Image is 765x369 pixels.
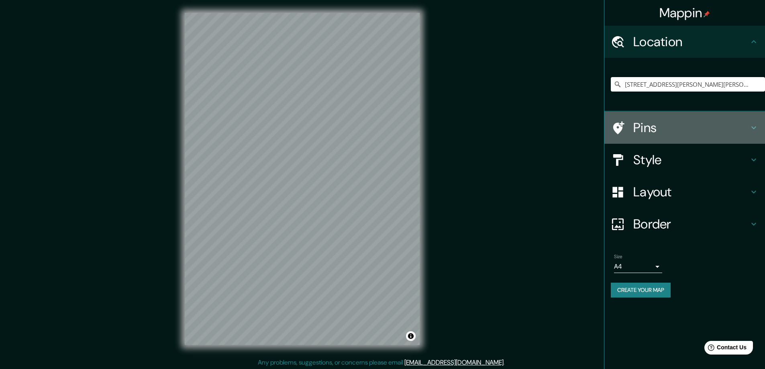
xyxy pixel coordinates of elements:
[506,358,508,367] div: .
[406,331,416,341] button: Toggle attribution
[694,338,756,360] iframe: Help widget launcher
[633,184,749,200] h4: Layout
[633,34,749,50] h4: Location
[611,77,765,92] input: Pick your city or area
[505,358,506,367] div: .
[604,208,765,240] div: Border
[604,26,765,58] div: Location
[185,13,420,345] canvas: Map
[604,176,765,208] div: Layout
[258,358,505,367] p: Any problems, suggestions, or concerns please email .
[404,358,504,367] a: [EMAIL_ADDRESS][DOMAIN_NAME]
[659,5,710,21] h4: Mappin
[604,112,765,144] div: Pins
[611,283,671,298] button: Create your map
[614,253,622,260] label: Size
[604,144,765,176] div: Style
[704,11,710,17] img: pin-icon.png
[633,120,749,136] h4: Pins
[633,216,749,232] h4: Border
[614,260,662,273] div: A4
[633,152,749,168] h4: Style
